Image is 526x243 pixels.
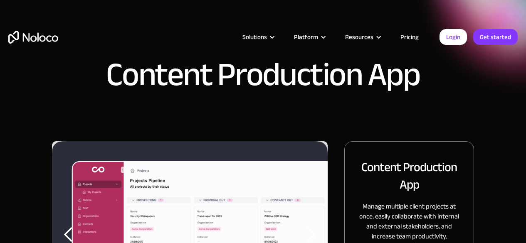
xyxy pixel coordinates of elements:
a: home [8,31,58,44]
div: Solutions [242,32,267,42]
div: Resources [345,32,373,42]
a: Pricing [390,32,429,42]
div: Solutions [232,32,284,42]
a: Get started [473,29,518,45]
div: Platform [284,32,335,42]
div: Resources [335,32,390,42]
p: Manage multiple client projects at once, easily collaborate with internal and external stakeholde... [355,201,464,241]
div: Platform [294,32,318,42]
a: Login [440,29,467,45]
h2: Content Production App [355,158,464,193]
h1: Content Production App [106,58,420,91]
